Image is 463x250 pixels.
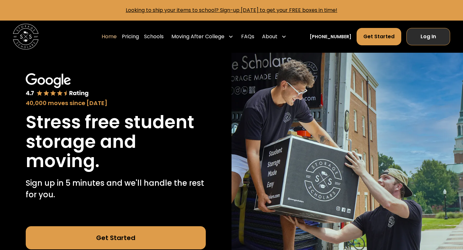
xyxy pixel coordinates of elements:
div: 40,000 moves since [DATE] [26,99,206,107]
a: [PHONE_NUMBER] [310,33,351,40]
a: FAQs [241,28,254,46]
a: Pricing [122,28,139,46]
a: Home [102,28,117,46]
a: Schools [144,28,164,46]
p: Sign up in 5 minutes and we'll handle the rest for you. [26,177,206,201]
div: Moving After College [171,33,224,40]
div: About [262,33,277,40]
div: About [259,28,289,46]
img: Storage Scholars main logo [13,24,39,49]
h1: Stress free student storage and moving. [26,112,206,171]
a: Log In [406,28,450,45]
div: Moving After College [169,28,236,46]
a: Get Started [357,28,401,45]
img: Google 4.7 star rating [26,73,89,97]
a: Looking to ship your items to school? Sign-up [DATE] to get your FREE boxes in time! [126,6,337,14]
a: Get Started [26,226,206,249]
